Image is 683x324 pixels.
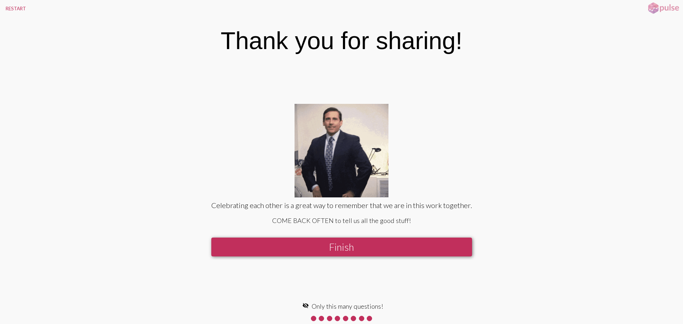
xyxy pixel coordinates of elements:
button: Finish [211,238,472,256]
img: pulsehorizontalsmall.png [646,2,681,15]
div: COME BACK OFTEN to tell us all the good stuff! [211,217,472,224]
mat-icon: visibility_off [302,302,309,309]
img: dance-party.gif [295,104,388,197]
span: Only this many questions! [312,302,383,310]
div: Celebrating each other is a great way to remember that we are in this work together. [211,201,472,209]
div: Thank you for sharing! [221,27,462,54]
